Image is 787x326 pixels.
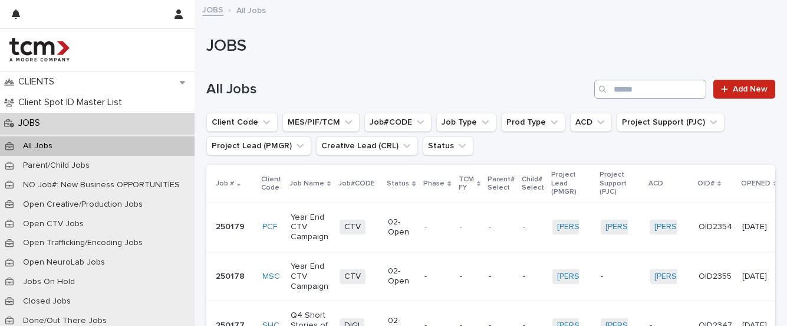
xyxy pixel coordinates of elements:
[742,222,776,232] p: [DATE]
[14,200,152,210] p: Open Creative/Production Jobs
[14,76,64,87] p: CLIENTS
[523,272,543,282] p: -
[654,222,739,232] a: [PERSON_NAME]-TCM
[648,177,663,190] p: ACD
[697,177,714,190] p: OID#
[617,113,725,132] button: Project Support (PJC)
[699,272,733,282] p: OID2355
[436,113,496,132] button: Job Type
[424,272,450,282] p: -
[338,177,375,190] p: Job#CODE
[600,168,641,198] p: Project Support (PJC)
[423,177,444,190] p: Phase
[387,177,409,190] p: Status
[262,222,277,232] a: PCF
[364,113,432,132] button: Job#CODE
[236,3,266,16] p: All Jobs
[316,136,418,155] button: Creative Lead (CRL)
[14,118,50,129] p: JOBS
[594,80,706,99] input: Search
[489,222,513,232] p: -
[557,272,641,282] a: [PERSON_NAME]-TCM
[605,222,690,232] a: [PERSON_NAME]-TCM
[14,161,99,171] p: Parent/Child Jobs
[601,272,640,282] p: -
[742,272,776,282] p: [DATE]
[291,262,330,291] p: Year End CTV Campaign
[460,222,479,232] p: -
[523,222,543,232] p: -
[713,80,775,99] a: Add New
[206,37,775,57] h1: JOBS
[570,113,612,132] button: ACD
[460,272,479,282] p: -
[488,173,515,195] p: Parent# Select
[9,38,70,61] img: 4hMmSqQkux38exxPVZHQ
[216,177,234,190] p: Job #
[14,316,116,326] p: Done/Out There Jobs
[14,97,131,108] p: Client Spot ID Master List
[216,222,253,232] p: 250179
[424,222,450,232] p: -
[14,219,93,229] p: Open CTV Jobs
[282,113,360,132] button: MES/PIF/TCM
[654,272,739,282] a: [PERSON_NAME]-TCM
[206,136,311,155] button: Project Lead (PMGR)
[291,213,330,242] p: Year End CTV Campaign
[216,272,253,282] p: 250178
[202,2,223,16] a: JOBS
[557,222,641,232] a: [PERSON_NAME]-TCM
[261,173,282,195] p: Client Code
[14,296,80,307] p: Closed Jobs
[340,269,365,284] span: CTV
[206,113,278,132] button: Client Code
[551,168,593,198] p: Project Lead (PMGR)
[388,217,415,237] p: 02-Open
[501,113,565,132] button: Prod Type
[489,272,513,282] p: -
[340,220,365,234] span: CTV
[14,238,152,248] p: Open Trafficking/Encoding Jobs
[289,177,324,190] p: Job Name
[522,173,544,195] p: Child# Select
[733,85,768,93] span: Add New
[14,180,189,190] p: NO Job#: New Business OPPORTUNITIES
[741,177,770,190] p: OPENED
[14,257,114,268] p: Open NeuroLab Jobs
[14,141,62,151] p: All Jobs
[206,81,590,98] h1: All Jobs
[388,266,415,286] p: 02-Open
[459,173,474,195] p: TCM FY
[699,222,733,232] p: OID2354
[423,136,473,155] button: Status
[14,277,84,287] p: Jobs On Hold
[262,272,280,282] a: MSC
